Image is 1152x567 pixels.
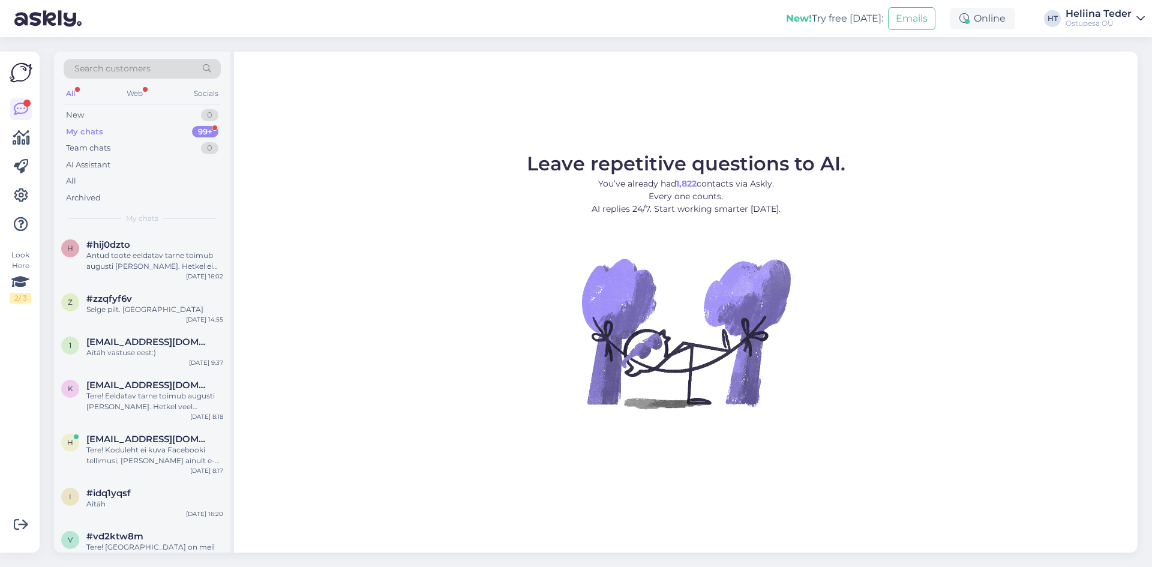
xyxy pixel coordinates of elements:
[66,109,84,121] div: New
[69,492,71,501] span: i
[192,126,218,138] div: 99+
[67,438,73,447] span: h
[950,8,1015,29] div: Online
[86,347,223,358] div: Aitäh vastuse eest:)
[86,499,223,509] div: Aitäh
[86,391,223,412] div: Tere! Eeldatav tarne toimub augusti [PERSON_NAME]. Hetkel veel ootame, et Teie tellimuses [PERSON...
[86,445,223,466] div: Tere! Koduleht ei kuva Facebooki tellimusi, [PERSON_NAME] ainult e-[PERSON_NAME] kaudu tehtud tel...
[190,466,223,475] div: [DATE] 8:17
[888,7,935,30] button: Emails
[64,86,77,101] div: All
[86,542,223,563] div: Tere! [GEOGRAPHIC_DATA] on meil iga toote postituses eraldi välja toodud, palume seda jälgida. :)...
[86,434,211,445] span: helilaev12@gmail.com
[191,86,221,101] div: Socials
[676,178,697,189] b: 1,822
[68,298,73,307] span: z
[201,109,218,121] div: 0
[68,535,73,544] span: v
[1066,9,1145,28] a: Heliina TederOstupesa OÜ
[527,178,845,215] p: You’ve already had contacts via Askly. Every one counts. AI replies 24/7. Start working smarter [...
[86,531,143,542] span: #vd2ktw8m
[190,412,223,421] div: [DATE] 8:18
[86,250,223,272] div: Antud toote eeldatav tarne toimub augusti [PERSON_NAME]. Hetkel ei ole veel [PERSON_NAME] meie la...
[67,244,73,253] span: h
[786,11,883,26] div: Try free [DATE]:
[66,142,110,154] div: Team chats
[1066,9,1132,19] div: Heliina Teder
[86,304,223,315] div: Selge pilt. [GEOGRAPHIC_DATA]
[74,62,151,75] span: Search customers
[86,337,211,347] span: 17katlin@gmail.com
[578,225,794,441] img: No Chat active
[66,192,101,204] div: Archived
[86,488,131,499] span: #idq1yqsf
[68,384,73,393] span: k
[186,509,223,518] div: [DATE] 16:20
[124,86,145,101] div: Web
[86,239,130,250] span: #hij0dzto
[66,175,76,187] div: All
[186,272,223,281] div: [DATE] 16:02
[86,380,211,391] span: katri.1492@mail.ru
[1044,10,1061,27] div: HT
[10,250,31,304] div: Look Here
[10,61,32,84] img: Askly Logo
[189,358,223,367] div: [DATE] 9:37
[1066,19,1132,28] div: Ostupesa OÜ
[201,142,218,154] div: 0
[786,13,812,24] b: New!
[527,152,845,175] span: Leave repetitive questions to AI.
[66,159,110,171] div: AI Assistant
[186,315,223,324] div: [DATE] 14:55
[69,341,71,350] span: 1
[66,126,103,138] div: My chats
[126,213,158,224] span: My chats
[86,293,132,304] span: #zzqfyf6v
[10,293,31,304] div: 2 / 3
